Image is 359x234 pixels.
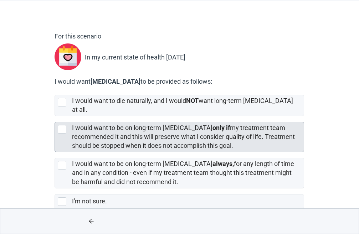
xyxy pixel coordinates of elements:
label: I would want to be on long-term [MEDICAL_DATA] my treatment team recommended it and this will pre... [72,124,295,149]
label: I would want to die naturally, and I would want long-term [MEDICAL_DATA] at all. [72,97,293,113]
label: I would want to be on long-term [MEDICAL_DATA] for any length of time and in any condition - even... [72,160,294,185]
label: I would want to be provided as follows: [55,77,301,86]
strong: [MEDICAL_DATA] [91,78,140,85]
strong: only if [212,124,230,131]
strong: NOT [186,97,199,104]
span: arrow-left [78,218,105,224]
div: I'm not sure., checkbox, not selected [55,194,304,209]
p: In my current state of health [DATE] [85,53,185,62]
div: [object Object], checkbox, not selected [55,158,304,188]
div: [object Object], checkbox, not selected [55,95,304,116]
p: For this scenario [55,32,304,41]
label: I'm not sure. [72,197,107,205]
img: svg%3e [55,43,85,70]
div: [object Object], checkbox, not selected [55,122,304,152]
strong: always, [212,160,234,167]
